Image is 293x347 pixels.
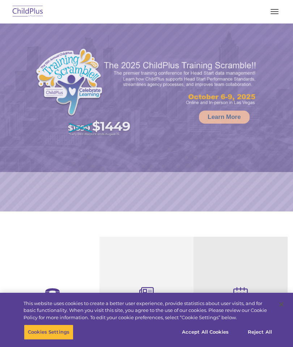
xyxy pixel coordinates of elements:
button: Close [273,296,289,312]
a: Learn More [199,111,250,124]
button: Reject All [237,325,283,340]
div: This website uses cookies to create a better user experience, provide statistics about user visit... [24,300,273,321]
button: Accept All Cookies [178,325,233,340]
button: Cookies Settings [24,325,73,340]
img: ChildPlus by Procare Solutions [11,3,45,20]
